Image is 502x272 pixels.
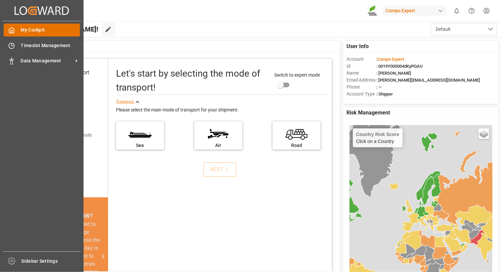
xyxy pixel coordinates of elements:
[346,70,376,77] span: Name
[51,132,92,139] div: Add shipping details
[377,57,404,62] span: Compo Expert
[4,39,80,52] a: Timeslot Management
[27,23,98,35] span: Hello [PERSON_NAME]!
[376,71,411,76] span: : [PERSON_NAME]
[356,132,399,137] h4: Country Risk Score
[116,98,134,106] div: See less
[116,106,327,114] div: Please select the main mode of transport for your shipment.
[376,57,404,62] span: :
[431,23,497,35] button: open menu
[346,84,376,91] span: Phone
[449,3,464,18] button: show 0 new notifications
[464,3,479,18] button: Help Center
[376,92,393,97] span: : Shipper
[346,42,369,50] span: User Info
[346,109,390,117] span: Risk Management
[346,56,376,63] span: Account
[376,85,382,90] span: : —
[436,26,451,33] span: Default
[4,24,80,36] a: My Cockpit
[346,63,376,70] span: Id
[376,78,480,83] span: : [PERSON_NAME][EMAIL_ADDRESS][DOMAIN_NAME]
[376,64,423,69] span: : 0019Y000004dKyPQAU
[346,91,376,98] span: Account Type
[383,6,447,16] div: Compo Expert
[198,142,239,149] div: Air
[22,258,81,265] span: Sidebar Settings
[356,132,399,144] div: Click on a Country
[21,42,80,49] span: Timeslot Management
[116,67,268,95] div: Let's start by selecting the mode of transport!
[203,162,236,177] button: NEXT
[383,4,449,17] button: Compo Expert
[368,5,378,17] img: Screenshot%202023-09-29%20at%2010.02.21.png_1712312052.png
[276,142,317,149] div: Road
[210,166,230,173] div: NEXT
[21,27,80,34] span: My Cockpit
[21,57,73,64] span: Data Management
[346,77,376,84] span: Email Address
[274,72,320,78] span: Switch to expert mode
[119,142,161,149] div: Sea
[478,128,489,139] a: Layers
